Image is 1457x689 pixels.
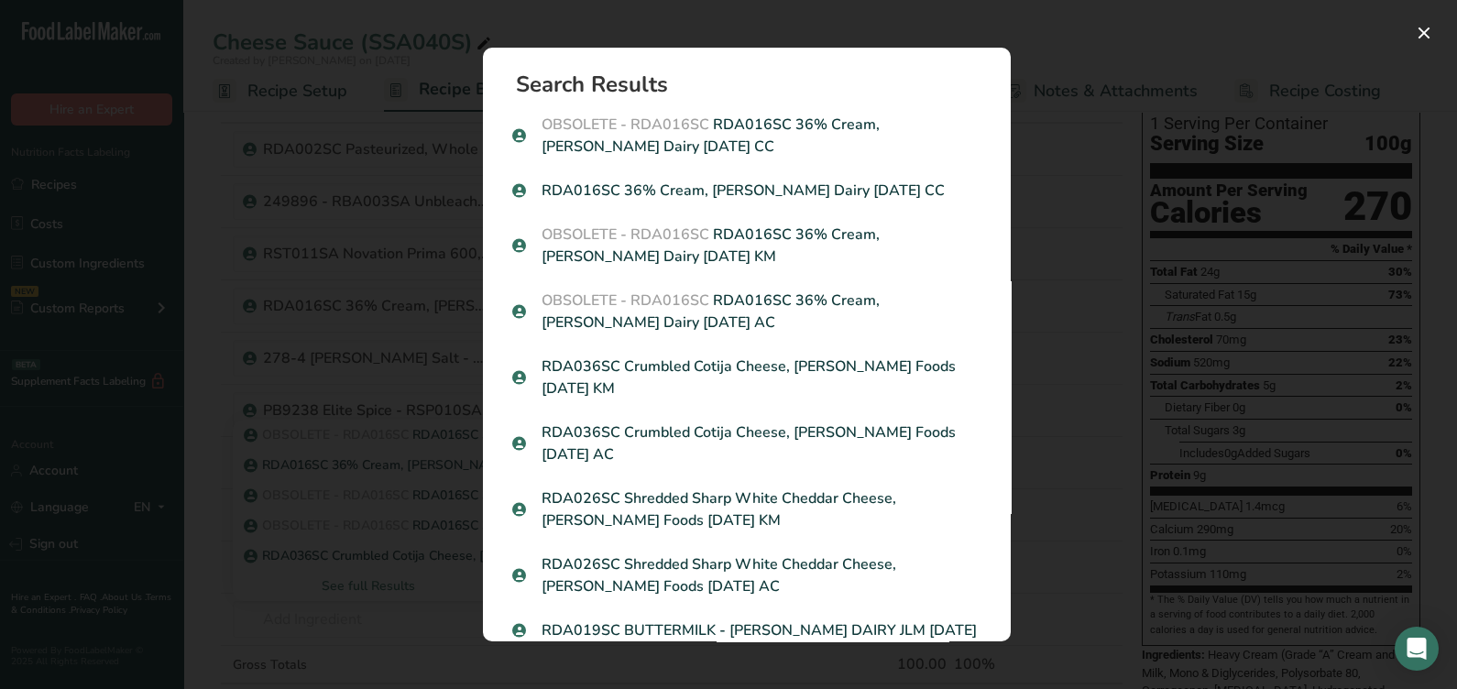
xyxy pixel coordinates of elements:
[512,553,981,597] p: RDA026SC Shredded Sharp White Cheddar Cheese, [PERSON_NAME] Foods [DATE] AC
[542,224,709,245] span: OBSOLETE - RDA016SC
[512,487,981,531] p: RDA026SC Shredded Sharp White Cheddar Cheese, [PERSON_NAME] Foods [DATE] KM
[512,180,981,202] p: RDA016SC 36% Cream, [PERSON_NAME] Dairy [DATE] CC
[512,224,981,268] p: RDA016SC 36% Cream, [PERSON_NAME] Dairy [DATE] KM
[542,115,709,135] span: OBSOLETE - RDA016SC
[512,619,981,641] p: RDA019SC BUTTERMILK - [PERSON_NAME] DAIRY JLM [DATE]
[512,355,981,399] p: RDA036SC Crumbled Cotija Cheese, [PERSON_NAME] Foods [DATE] KM
[512,290,981,334] p: RDA016SC 36% Cream, [PERSON_NAME] Dairy [DATE] AC
[512,114,981,158] p: RDA016SC 36% Cream, [PERSON_NAME] Dairy [DATE] CC
[1395,627,1439,671] div: Open Intercom Messenger
[512,421,981,465] p: RDA036SC Crumbled Cotija Cheese, [PERSON_NAME] Foods [DATE] AC
[542,290,709,311] span: OBSOLETE - RDA016SC
[516,73,992,95] h1: Search Results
